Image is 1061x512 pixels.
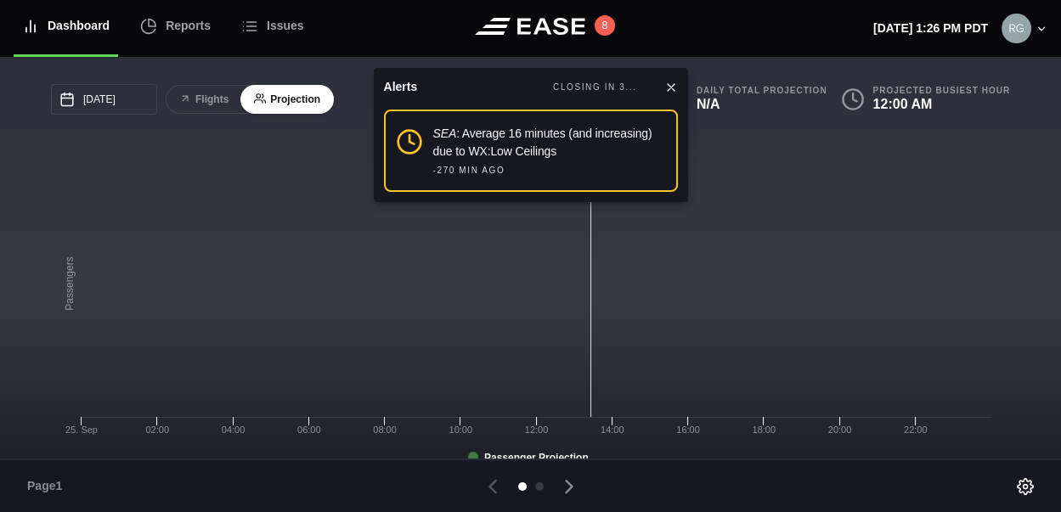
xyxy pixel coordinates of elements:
[65,425,98,435] tspan: 25. Sep
[873,97,933,111] b: 12:00 AM
[384,78,418,96] div: Alerts
[433,127,457,140] em: SEA
[433,125,666,160] div: : Average 16 minutes (and increasing) due to WX:Low Ceilings
[697,85,827,96] b: Daily Total Projection
[449,425,472,435] text: 10:00
[752,425,776,435] text: 18:00
[297,425,321,435] text: 06:00
[828,425,852,435] text: 20:00
[697,97,720,111] b: N/A
[904,425,928,435] text: 22:00
[373,425,397,435] text: 08:00
[873,85,1010,96] b: Projected Busiest Hour
[166,85,242,115] button: Flights
[27,477,70,495] span: Page 1
[64,256,76,310] tspan: Passengers
[595,15,615,36] button: 8
[525,425,549,435] text: 12:00
[145,425,169,435] text: 02:00
[222,425,245,435] text: 04:00
[676,425,700,435] text: 16:00
[240,85,334,115] button: Projection
[553,81,636,94] div: CLOSING IN 3...
[873,20,988,37] p: [DATE] 1:26 PM PDT
[51,84,157,115] input: mm/dd/yyyy
[433,164,505,177] div: -270 MIN AGO
[484,452,589,464] tspan: Passenger Projection
[601,425,624,435] text: 14:00
[1002,14,1031,43] img: 0355a1d31526df1be56bea28517c65b3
